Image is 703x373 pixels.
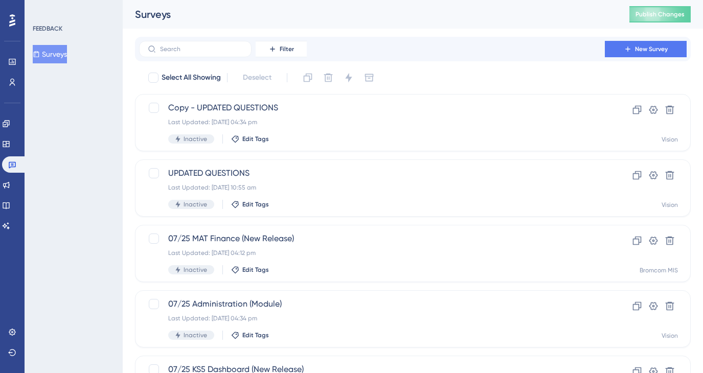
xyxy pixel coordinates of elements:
[160,45,243,53] input: Search
[256,41,307,57] button: Filter
[242,135,269,143] span: Edit Tags
[168,298,576,310] span: 07/25 Administration (Module)
[184,135,207,143] span: Inactive
[231,331,269,339] button: Edit Tags
[184,331,207,339] span: Inactive
[231,135,269,143] button: Edit Tags
[168,183,576,192] div: Last Updated: [DATE] 10:55 am
[231,266,269,274] button: Edit Tags
[635,45,668,53] span: New Survey
[605,41,687,57] button: New Survey
[242,200,269,208] span: Edit Tags
[184,200,207,208] span: Inactive
[662,201,678,209] div: Vision
[662,332,678,340] div: Vision
[135,7,604,21] div: Surveys
[234,68,281,87] button: Deselect
[629,6,691,22] button: Publish Changes
[168,102,576,114] span: Copy - UPDATED QUESTIONS
[280,45,294,53] span: Filter
[636,10,685,18] span: Publish Changes
[162,72,221,84] span: Select All Showing
[168,118,576,126] div: Last Updated: [DATE] 04:34 pm
[231,200,269,208] button: Edit Tags
[168,249,576,257] div: Last Updated: [DATE] 04:12 pm
[33,45,67,63] button: Surveys
[242,266,269,274] span: Edit Tags
[33,25,62,33] div: FEEDBACK
[168,167,576,179] span: UPDATED QUESTIONS
[243,72,271,84] span: Deselect
[662,135,678,144] div: Vision
[184,266,207,274] span: Inactive
[242,331,269,339] span: Edit Tags
[168,232,576,245] span: 07/25 MAT Finance (New Release)
[640,266,678,274] div: Bromcom MIS
[168,314,576,322] div: Last Updated: [DATE] 04:34 pm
